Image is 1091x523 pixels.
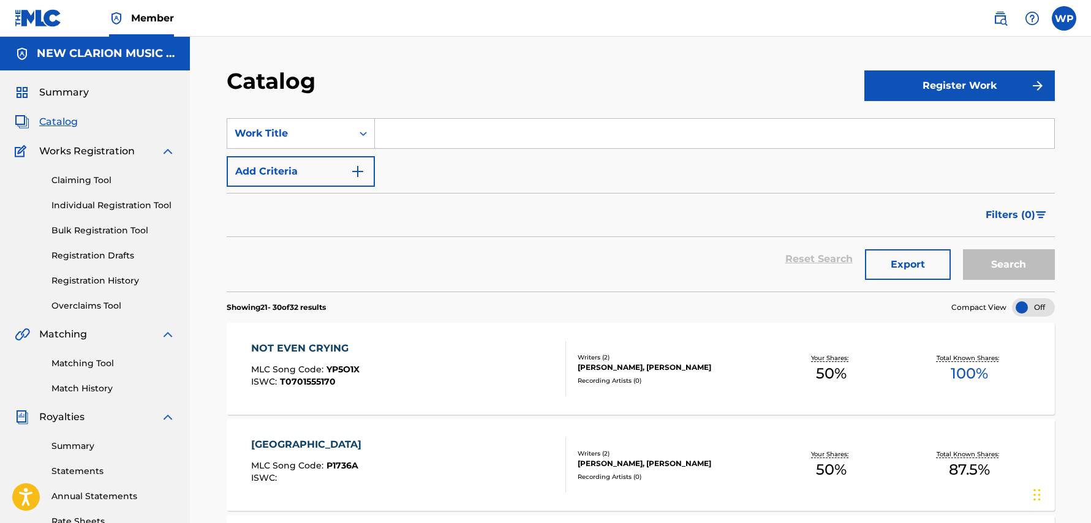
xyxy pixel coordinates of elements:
a: Statements [51,465,175,478]
img: Top Rightsholder [109,11,124,26]
p: Total Known Shares: [937,450,1002,459]
a: Bulk Registration Tool [51,224,175,237]
h5: NEW CLARION MUSIC GROUP [37,47,175,61]
p: Showing 21 - 30 of 32 results [227,302,326,313]
div: Recording Artists ( 0 ) [578,376,763,385]
span: YP5O1X [327,364,360,375]
a: Annual Statements [51,490,175,503]
div: NOT EVEN CRYING [251,341,360,356]
span: Compact View [951,302,1006,313]
a: Individual Registration Tool [51,199,175,212]
a: Overclaims Tool [51,299,175,312]
a: CatalogCatalog [15,115,78,129]
span: MLC Song Code : [251,364,327,375]
img: Accounts [15,47,29,61]
img: help [1025,11,1040,26]
a: Registration Drafts [51,249,175,262]
img: MLC Logo [15,9,62,27]
span: T0701555170 [280,376,336,387]
span: Summary [39,85,89,100]
div: [PERSON_NAME], [PERSON_NAME] [578,458,763,469]
button: Register Work [864,70,1055,101]
iframe: Chat Widget [1030,464,1091,523]
div: Work Title [235,126,345,141]
img: filter [1036,211,1046,219]
img: expand [160,144,175,159]
span: Filters ( 0 ) [986,208,1035,222]
button: Add Criteria [227,156,375,187]
a: Summary [51,440,175,453]
h2: Catalog [227,67,322,95]
img: Works Registration [15,144,31,159]
img: Royalties [15,410,29,424]
span: 100 % [951,363,988,385]
img: 9d2ae6d4665cec9f34b9.svg [350,164,365,179]
a: SummarySummary [15,85,89,100]
span: Works Registration [39,144,135,159]
form: Search Form [227,118,1055,292]
div: [PERSON_NAME], [PERSON_NAME] [578,362,763,373]
span: ISWC : [251,472,280,483]
a: Matching Tool [51,357,175,370]
div: Recording Artists ( 0 ) [578,472,763,481]
span: MLC Song Code : [251,460,327,471]
a: Match History [51,382,175,395]
span: Royalties [39,410,85,424]
img: Summary [15,85,29,100]
div: User Menu [1052,6,1076,31]
button: Export [865,249,951,280]
img: f7272a7cc735f4ea7f67.svg [1030,78,1045,93]
div: Drag [1033,476,1041,513]
span: P1736A [327,460,358,471]
a: NOT EVEN CRYINGMLC Song Code:YP5O1XISWC:T0701555170Writers (2)[PERSON_NAME], [PERSON_NAME]Recordi... [227,323,1055,415]
img: search [993,11,1008,26]
img: Catalog [15,115,29,129]
a: Public Search [988,6,1013,31]
span: 50 % [816,363,847,385]
span: 50 % [816,459,847,481]
span: 87.5 % [949,459,990,481]
span: Matching [39,327,87,342]
a: [GEOGRAPHIC_DATA]MLC Song Code:P1736AISWC:Writers (2)[PERSON_NAME], [PERSON_NAME]Recording Artist... [227,419,1055,511]
img: expand [160,410,175,424]
p: Total Known Shares: [937,353,1002,363]
div: [GEOGRAPHIC_DATA] [251,437,368,452]
p: Your Shares: [811,450,851,459]
img: expand [160,327,175,342]
span: Catalog [39,115,78,129]
img: Matching [15,327,30,342]
button: Filters (0) [978,200,1055,230]
iframe: Resource Center [1057,337,1091,438]
div: Help [1020,6,1044,31]
div: Writers ( 2 ) [578,449,763,458]
a: Claiming Tool [51,174,175,187]
p: Your Shares: [811,353,851,363]
span: Member [131,11,174,25]
div: Writers ( 2 ) [578,353,763,362]
span: ISWC : [251,376,280,387]
a: Registration History [51,274,175,287]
